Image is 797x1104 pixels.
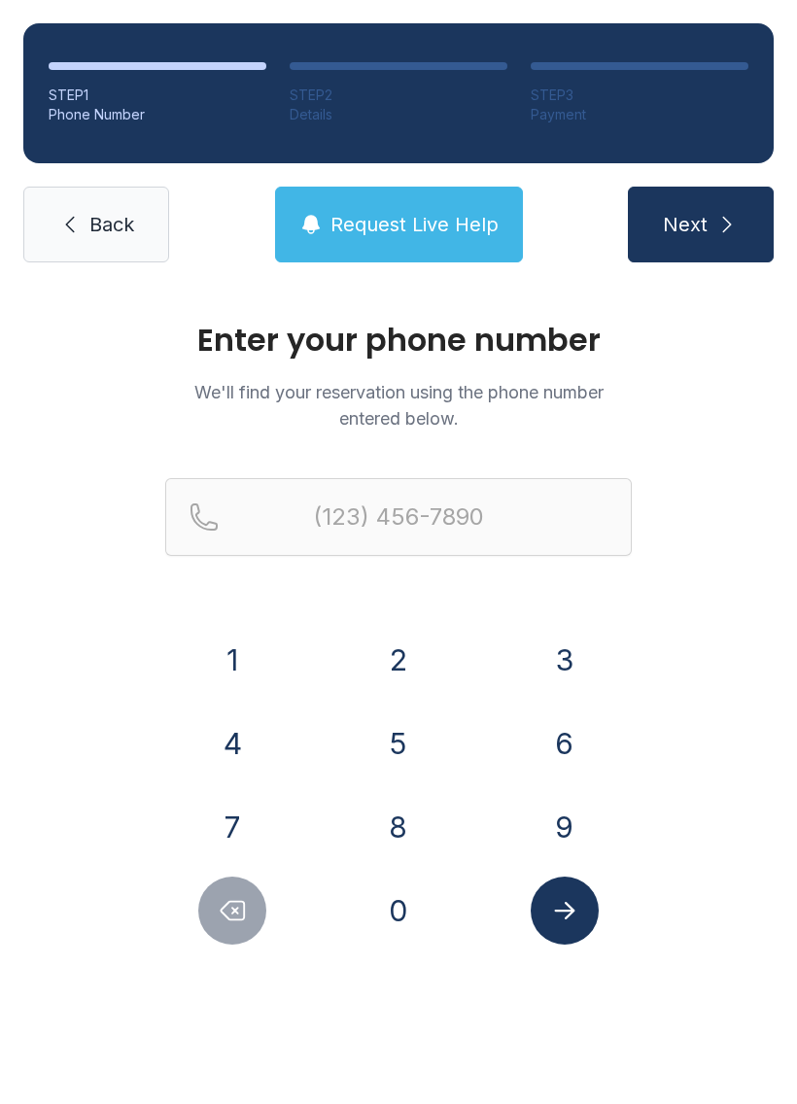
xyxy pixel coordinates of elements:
[330,211,499,238] span: Request Live Help
[531,877,599,945] button: Submit lookup form
[49,105,266,124] div: Phone Number
[165,478,632,556] input: Reservation phone number
[290,105,507,124] div: Details
[49,86,266,105] div: STEP 1
[531,709,599,777] button: 6
[364,793,433,861] button: 8
[198,877,266,945] button: Delete number
[531,793,599,861] button: 9
[531,105,748,124] div: Payment
[531,86,748,105] div: STEP 3
[364,709,433,777] button: 5
[663,211,708,238] span: Next
[198,626,266,694] button: 1
[165,325,632,356] h1: Enter your phone number
[531,626,599,694] button: 3
[364,877,433,945] button: 0
[290,86,507,105] div: STEP 2
[198,709,266,777] button: 4
[165,379,632,431] p: We'll find your reservation using the phone number entered below.
[198,793,266,861] button: 7
[89,211,134,238] span: Back
[364,626,433,694] button: 2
